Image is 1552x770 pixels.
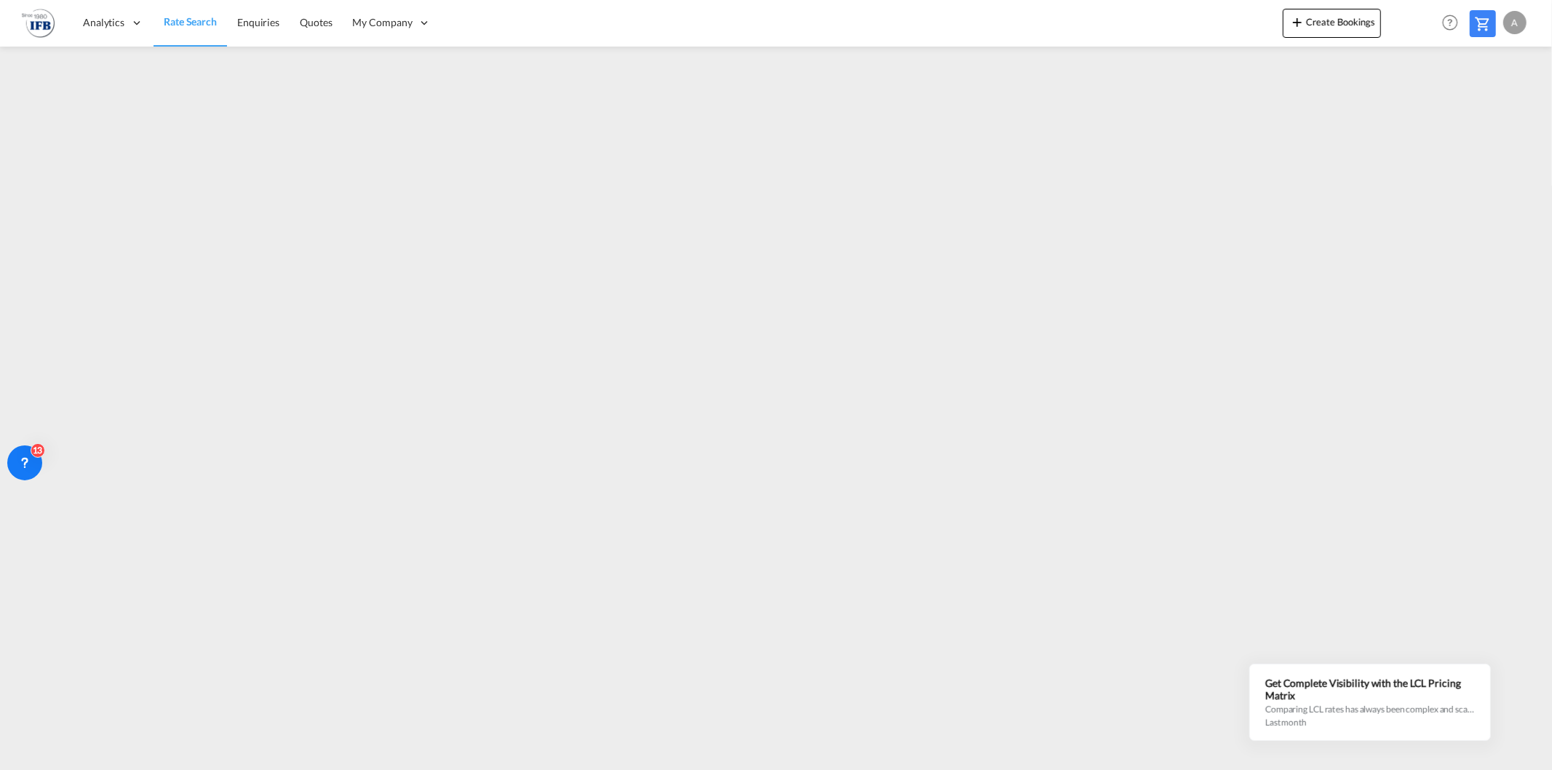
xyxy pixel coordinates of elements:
span: Quotes [300,16,332,28]
span: Help [1438,10,1463,35]
div: Help [1438,10,1470,36]
span: Enquiries [237,16,279,28]
div: A [1503,11,1527,34]
button: icon-plus 400-fgCreate Bookings [1283,9,1381,38]
span: Rate Search [164,15,217,28]
img: 2b726980256c11eeaa87296e05903fd5.png [22,7,55,39]
span: My Company [353,15,413,30]
span: Analytics [83,15,124,30]
md-icon: icon-plus 400-fg [1289,13,1306,31]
